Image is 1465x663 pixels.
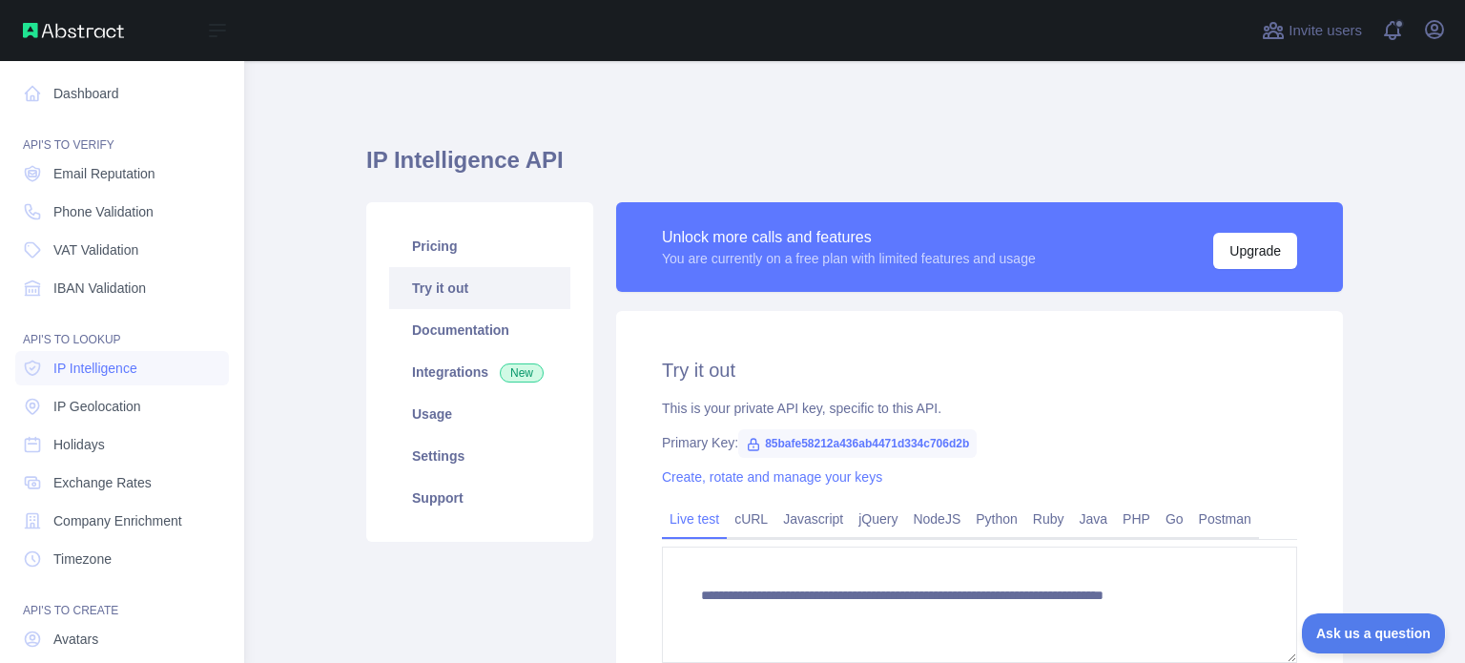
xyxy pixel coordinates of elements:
a: Support [389,477,570,519]
a: Ruby [1025,504,1072,534]
a: cURL [727,504,775,534]
a: IP Intelligence [15,351,229,385]
a: Timezone [15,542,229,576]
a: VAT Validation [15,233,229,267]
a: Phone Validation [15,195,229,229]
a: Avatars [15,622,229,656]
img: Abstract API [23,23,124,38]
div: You are currently on a free plan with limited features and usage [662,249,1036,268]
a: Documentation [389,309,570,351]
span: Invite users [1289,20,1362,42]
a: Live test [662,504,727,534]
a: Settings [389,435,570,477]
a: Pricing [389,225,570,267]
span: IP Geolocation [53,397,141,416]
a: IP Geolocation [15,389,229,424]
span: Holidays [53,435,105,454]
a: jQuery [851,504,905,534]
span: Email Reputation [53,164,155,183]
a: Email Reputation [15,156,229,191]
span: Exchange Rates [53,473,152,492]
span: IBAN Validation [53,279,146,298]
span: Timezone [53,549,112,569]
span: New [500,363,544,383]
span: VAT Validation [53,240,138,259]
iframe: Toggle Customer Support [1302,613,1446,653]
span: 85bafe58212a436ab4471d334c706d2b [738,429,977,458]
a: Try it out [389,267,570,309]
a: Postman [1191,504,1259,534]
a: IBAN Validation [15,271,229,305]
div: Primary Key: [662,433,1297,452]
a: Holidays [15,427,229,462]
div: API'S TO CREATE [15,580,229,618]
a: Exchange Rates [15,466,229,500]
button: Invite users [1258,15,1366,46]
span: IP Intelligence [53,359,137,378]
div: API'S TO VERIFY [15,114,229,153]
span: Phone Validation [53,202,154,221]
a: NodeJS [905,504,968,534]
a: Create, rotate and manage your keys [662,469,882,485]
a: Usage [389,393,570,435]
a: Company Enrichment [15,504,229,538]
a: Go [1158,504,1191,534]
div: This is your private API key, specific to this API. [662,399,1297,418]
a: Integrations New [389,351,570,393]
h1: IP Intelligence API [366,145,1343,191]
a: Javascript [775,504,851,534]
div: Unlock more calls and features [662,226,1036,249]
span: Company Enrichment [53,511,182,530]
a: Dashboard [15,76,229,111]
button: Upgrade [1213,233,1297,269]
div: API'S TO LOOKUP [15,309,229,347]
a: Python [968,504,1025,534]
h2: Try it out [662,357,1297,383]
a: PHP [1115,504,1158,534]
span: Avatars [53,630,98,649]
a: Java [1072,504,1116,534]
